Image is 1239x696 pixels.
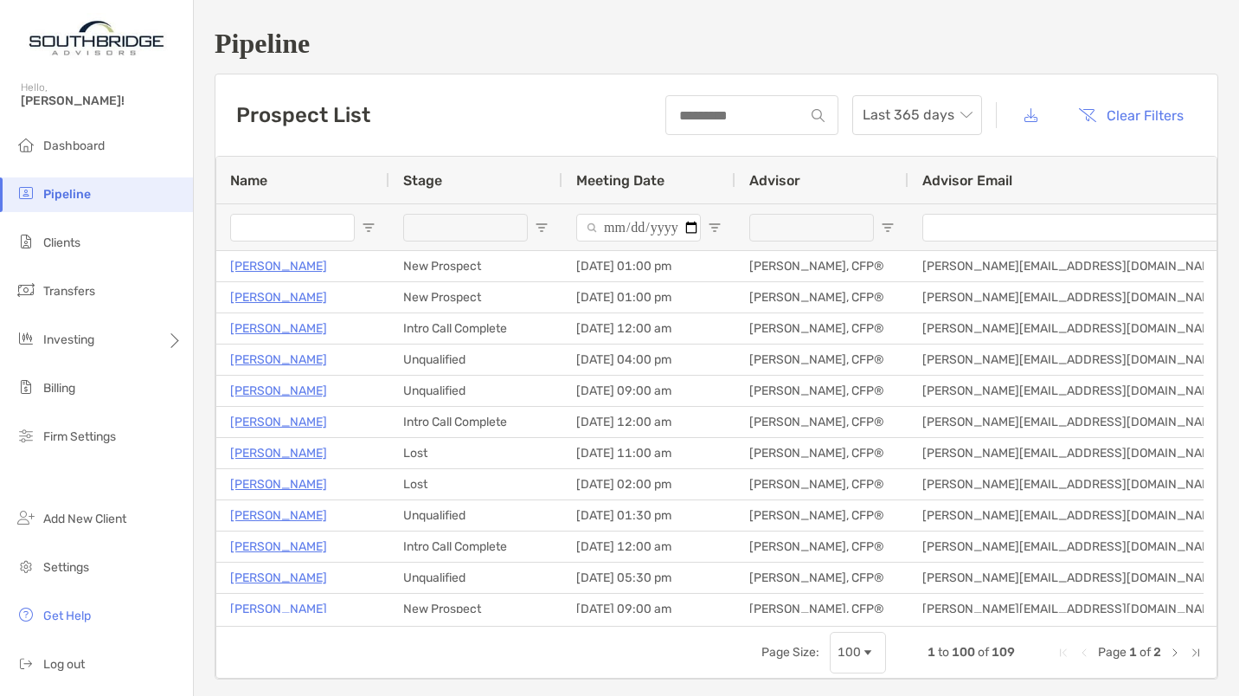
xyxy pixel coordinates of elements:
img: firm-settings icon [16,425,36,446]
div: Unqualified [389,563,562,593]
div: [DATE] 12:00 am [562,532,735,562]
div: Last Page [1189,646,1203,660]
div: [DATE] 04:00 pm [562,345,735,375]
a: [PERSON_NAME] [230,598,327,620]
div: Page Size [830,632,886,673]
img: logout icon [16,653,36,673]
span: [PERSON_NAME]! [21,93,183,108]
img: Zoe Logo [21,7,172,69]
span: Dashboard [43,139,105,153]
div: New Prospect [389,282,562,313]
div: Previous Page [1077,646,1091,660]
span: Add New Client [43,512,126,526]
div: [PERSON_NAME], CFP® [735,251,908,281]
input: Name Filter Input [230,214,355,242]
span: Stage [403,172,442,189]
div: [PERSON_NAME], CFP® [735,469,908,499]
h1: Pipeline [215,28,1218,60]
a: [PERSON_NAME] [230,505,327,526]
span: Last 365 days [863,96,972,134]
span: Get Help [43,609,91,623]
button: Open Filter Menu [535,221,549,235]
div: New Prospect [389,594,562,624]
span: Billing [43,381,75,396]
button: Open Filter Menu [362,221,376,235]
span: Firm Settings [43,429,116,444]
div: [PERSON_NAME], CFP® [735,532,908,562]
a: [PERSON_NAME] [230,380,327,402]
span: 109 [992,645,1015,660]
div: [PERSON_NAME], CFP® [735,376,908,406]
span: 1 [928,645,935,660]
img: add_new_client icon [16,507,36,528]
div: Intro Call Complete [389,532,562,562]
div: [DATE] 01:00 pm [562,282,735,313]
div: Intro Call Complete [389,313,562,344]
h3: Prospect List [236,103,370,127]
div: Unqualified [389,345,562,375]
button: Clear Filters [1065,96,1197,134]
div: Next Page [1168,646,1182,660]
span: 1 [1129,645,1137,660]
img: dashboard icon [16,134,36,155]
a: [PERSON_NAME] [230,567,327,589]
img: get-help icon [16,604,36,625]
span: Meeting Date [576,172,664,189]
div: [DATE] 02:00 pm [562,469,735,499]
div: [PERSON_NAME], CFP® [735,282,908,313]
div: [PERSON_NAME], CFP® [735,563,908,593]
button: Open Filter Menu [881,221,895,235]
span: Page [1098,645,1127,660]
span: 2 [1153,645,1161,660]
img: input icon [812,109,825,122]
div: First Page [1056,646,1070,660]
div: 100 [838,645,861,660]
div: [DATE] 11:00 am [562,438,735,468]
span: Settings [43,560,89,575]
img: pipeline icon [16,183,36,203]
button: Open Filter Menu [708,221,722,235]
a: [PERSON_NAME] [230,255,327,277]
p: [PERSON_NAME] [230,287,327,308]
div: Lost [389,469,562,499]
span: of [1139,645,1151,660]
span: Transfers [43,284,95,299]
div: [PERSON_NAME], CFP® [735,313,908,344]
span: Clients [43,235,80,250]
a: [PERSON_NAME] [230,442,327,464]
img: investing icon [16,328,36,349]
a: [PERSON_NAME] [230,318,327,339]
a: [PERSON_NAME] [230,411,327,433]
div: Page Size: [761,645,819,660]
img: billing icon [16,377,36,397]
div: Unqualified [389,500,562,531]
img: clients icon [16,231,36,252]
span: Log out [43,657,85,672]
a: [PERSON_NAME] [230,474,327,495]
input: Meeting Date Filter Input [576,214,701,242]
a: [PERSON_NAME] [230,349,327,371]
span: Name [230,172,267,189]
a: [PERSON_NAME] [230,536,327,557]
div: [DATE] 12:00 am [562,407,735,437]
div: Intro Call Complete [389,407,562,437]
div: [PERSON_NAME], CFP® [735,438,908,468]
span: Investing [43,332,94,347]
div: New Prospect [389,251,562,281]
span: Pipeline [43,187,91,202]
div: [PERSON_NAME], CFP® [735,500,908,531]
div: [DATE] 09:00 am [562,376,735,406]
span: Advisor Email [922,172,1012,189]
div: [DATE] 05:30 pm [562,563,735,593]
span: 100 [952,645,975,660]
